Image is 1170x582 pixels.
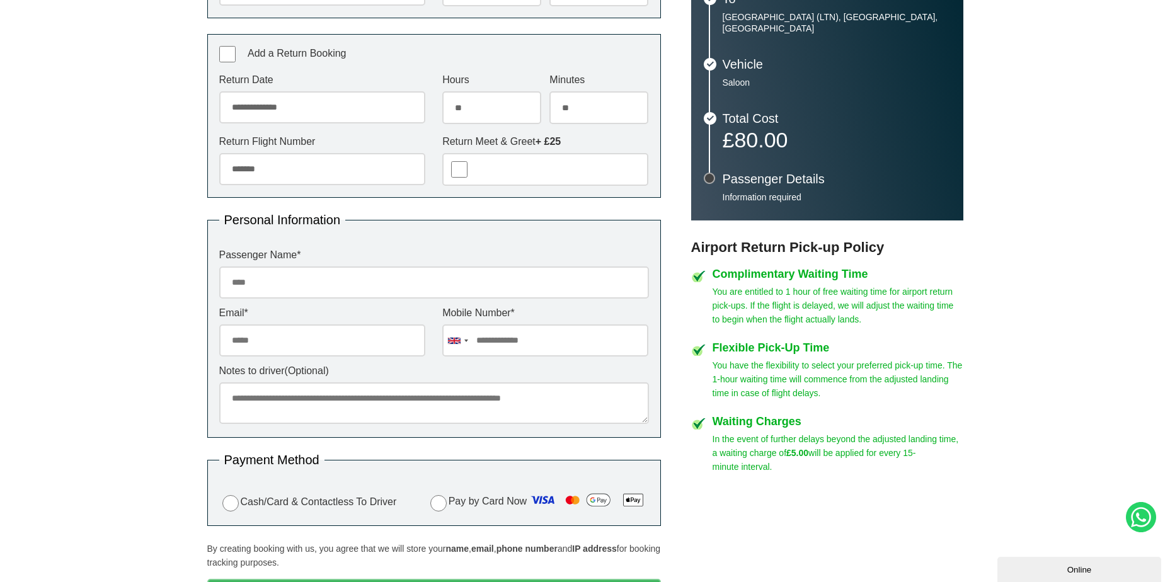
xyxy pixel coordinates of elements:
label: Return Meet & Greet [442,137,648,147]
p: £ [723,131,951,149]
input: Pay by Card Now [430,495,447,511]
h4: Complimentary Waiting Time [713,268,963,280]
legend: Personal Information [219,214,346,226]
h3: Passenger Details [723,173,951,185]
div: United Kingdom: +44 [443,325,472,356]
span: 80.00 [734,128,788,152]
p: In the event of further delays beyond the adjusted landing time, a waiting charge of will be appl... [713,432,963,474]
label: Minutes [549,75,648,85]
iframe: chat widget [997,554,1164,582]
strong: name [445,544,469,554]
label: Passenger Name [219,250,649,260]
label: Notes to driver [219,366,649,376]
p: By creating booking with us, you agree that we will store your , , and for booking tracking purpo... [207,542,661,569]
legend: Payment Method [219,454,324,466]
strong: + £25 [536,136,561,147]
p: You are entitled to 1 hour of free waiting time for airport return pick-ups. If the flight is del... [713,285,963,326]
strong: £5.00 [786,448,808,458]
label: Return Flight Number [219,137,425,147]
h4: Flexible Pick-Up Time [713,342,963,353]
h3: Total Cost [723,112,951,125]
label: Return Date [219,75,425,85]
span: (Optional) [285,365,329,376]
h3: Airport Return Pick-up Policy [691,239,963,256]
strong: phone number [496,544,558,554]
label: Pay by Card Now [427,490,649,514]
h3: Vehicle [723,58,951,71]
strong: email [471,544,494,554]
label: Cash/Card & Contactless To Driver [219,493,397,511]
label: Email [219,308,425,318]
input: Add a Return Booking [219,46,236,62]
input: Cash/Card & Contactless To Driver [222,495,239,511]
label: Hours [442,75,541,85]
span: Add a Return Booking [248,48,347,59]
label: Mobile Number [442,308,648,318]
p: Saloon [723,77,951,88]
p: Information required [723,191,951,203]
p: [GEOGRAPHIC_DATA] (LTN), [GEOGRAPHIC_DATA], [GEOGRAPHIC_DATA] [723,11,951,34]
h4: Waiting Charges [713,416,963,427]
p: You have the flexibility to select your preferred pick-up time. The 1-hour waiting time will comm... [713,358,963,400]
strong: IP address [572,544,617,554]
